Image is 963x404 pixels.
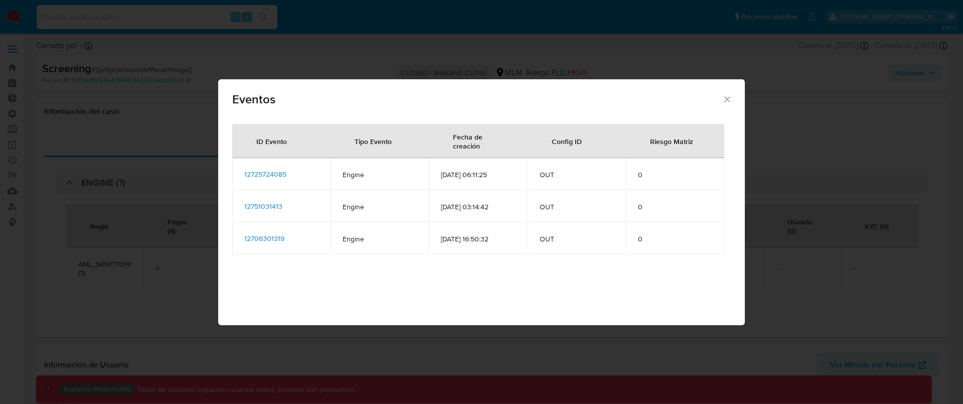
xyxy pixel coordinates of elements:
span: Engine [343,234,417,243]
span: [DATE] 16:50:32 [441,234,515,243]
div: Config ID [540,129,594,153]
span: OUT [540,202,614,211]
div: Tipo Evento [343,129,404,153]
span: 0 [638,234,712,243]
span: [DATE] 06:11:25 [441,170,515,179]
button: Cerrar [722,94,731,103]
div: Fecha de creación [441,124,515,158]
span: OUT [540,234,614,243]
span: OUT [540,170,614,179]
span: [DATE] 03:14:42 [441,202,515,211]
span: 12751031413 [244,201,282,211]
span: Engine [343,202,417,211]
div: ID Evento [244,129,299,153]
span: 0 [638,170,712,179]
span: 0 [638,202,712,211]
span: 12725724085 [244,169,286,179]
span: Eventos [232,93,722,105]
div: Riesgo Matriz [638,129,705,153]
span: 12706301319 [244,233,284,243]
span: Engine [343,170,417,179]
